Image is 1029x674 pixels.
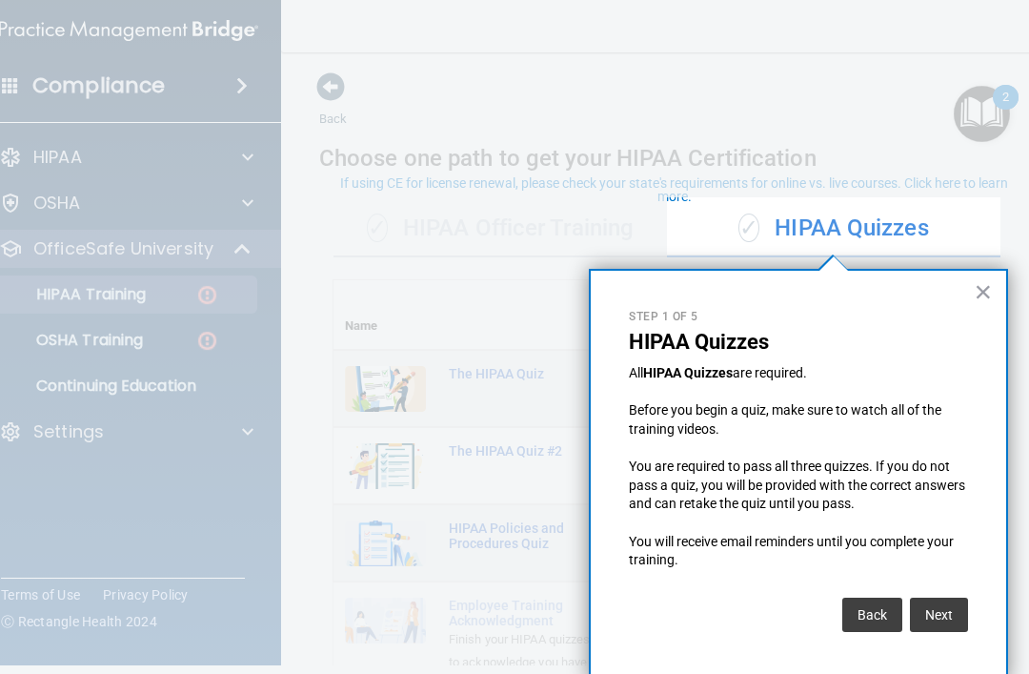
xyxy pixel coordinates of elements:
p: Before you begin a quiz, make sure to watch all of the training videos. [629,401,968,439]
button: Next [910,598,968,632]
p: HIPAA Quizzes [629,330,968,355]
span: All [629,365,643,380]
span: ✓ [738,214,759,242]
p: You will receive email reminders until you complete your training. [629,533,968,570]
p: You are required to pass all three quizzes. If you do not pass a quiz, you will be provided with ... [629,458,968,514]
button: Back [842,598,902,632]
span: are required. [733,365,807,380]
strong: HIPAA Quizzes [643,365,733,380]
div: If using CE for license renewal, please check your state's requirements for online vs. live cours... [322,176,1026,203]
p: Step 1 of 5 [629,309,968,325]
div: HIPAA Quizzes [667,200,1000,257]
button: Close [975,276,993,307]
